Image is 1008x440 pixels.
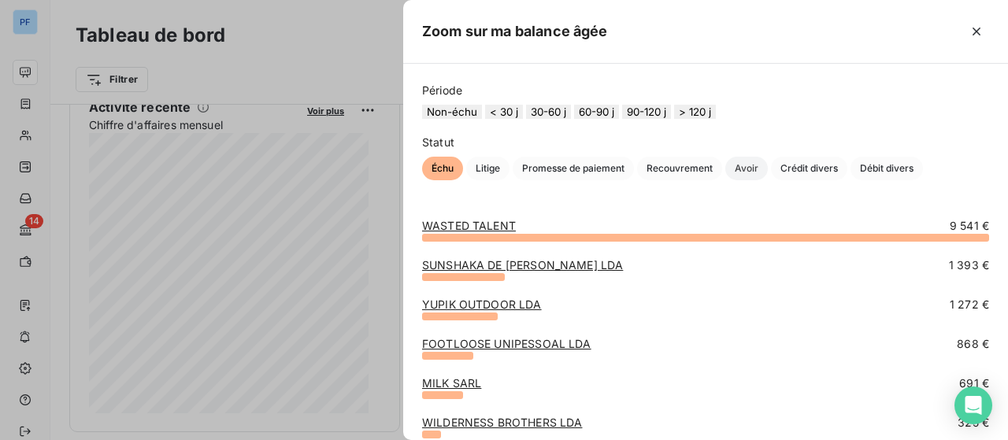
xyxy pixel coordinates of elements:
button: 30-60 j [526,105,571,119]
button: 90-120 j [622,105,671,119]
button: Échu [422,157,463,180]
a: WILDERNESS BROTHERS LDA [422,416,582,429]
button: Recouvrement [637,157,722,180]
span: 691 € [959,375,989,391]
span: 1 272 € [950,297,989,312]
a: WASTED TALENT [422,219,516,232]
span: Période [422,83,989,98]
button: > 120 j [674,105,716,119]
button: Avoir [725,157,768,180]
a: YUPIK OUTDOOR LDA [422,298,542,311]
span: 9 541 € [950,218,989,234]
span: Statut [422,135,989,150]
span: 1 393 € [949,257,989,273]
button: Crédit divers [771,157,847,180]
div: Open Intercom Messenger [954,386,992,424]
h5: Zoom sur ma balance âgée [422,20,608,43]
button: Non-échu [422,105,482,119]
a: FOOTLOOSE UNIPESSOAL LDA [422,337,591,350]
a: MILK SARL [422,376,481,390]
button: Débit divers [850,157,923,180]
span: 868 € [957,336,989,352]
button: 60-90 j [574,105,619,119]
button: Promesse de paiement [513,157,634,180]
button: Litige [466,157,510,180]
a: SUNSHAKA DE [PERSON_NAME] LDA [422,258,623,272]
button: < 30 j [485,105,523,119]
